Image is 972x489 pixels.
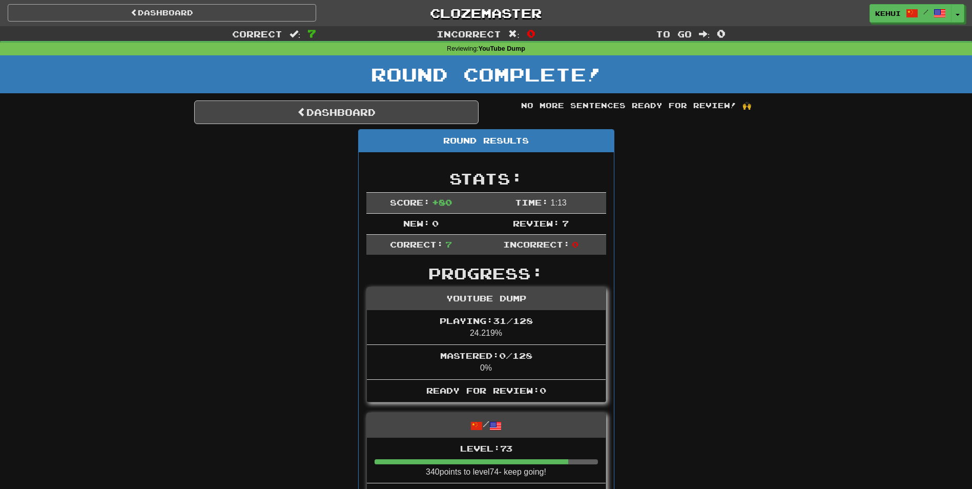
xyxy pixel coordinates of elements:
[367,344,606,380] li: 0%
[367,413,606,437] div: /
[440,351,532,360] span: Mastered: 0 / 128
[4,64,968,85] h1: Round Complete!
[366,170,606,187] h2: Stats:
[390,239,443,249] span: Correct:
[367,438,606,484] li: 340 points to level 74 - keep going!
[445,239,452,249] span: 7
[527,27,535,39] span: 0
[513,218,560,228] span: Review:
[437,29,501,39] span: Incorrect
[232,29,282,39] span: Correct
[503,239,570,249] span: Incorrect:
[562,218,569,228] span: 7
[494,100,778,111] div: No more sentences ready for review! 🙌
[572,239,578,249] span: 0
[508,30,520,38] span: :
[194,100,479,124] a: Dashboard
[432,197,452,207] span: + 80
[307,27,316,39] span: 7
[717,27,726,39] span: 0
[460,443,512,453] span: Level: 73
[332,4,640,22] a: Clozemaster
[699,30,710,38] span: :
[432,218,439,228] span: 0
[367,310,606,345] li: 24.219%
[875,9,901,18] span: Kehui
[8,4,316,22] a: Dashboard
[479,45,525,52] strong: YouTube Dump
[515,197,548,207] span: Time:
[289,30,301,38] span: :
[390,197,430,207] span: Score:
[426,385,546,395] span: Ready for Review: 0
[551,198,567,207] span: 1 : 13
[367,288,606,310] div: YouTube Dump
[440,316,533,325] span: Playing: 31 / 128
[403,218,430,228] span: New:
[870,4,952,23] a: Kehui /
[359,130,614,152] div: Round Results
[656,29,692,39] span: To go
[366,265,606,282] h2: Progress:
[923,8,928,15] span: /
